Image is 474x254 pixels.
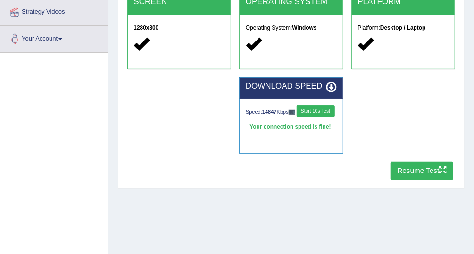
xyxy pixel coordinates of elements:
[246,105,337,119] div: Speed: Kbps
[289,110,295,114] img: ajax-loader-fb-connection.gif
[358,25,449,31] h5: Platform:
[0,26,108,49] a: Your Account
[391,162,453,180] button: Resume Test
[246,82,337,91] h2: DOWNLOAD SPEED
[292,25,316,31] strong: Windows
[297,105,335,117] button: Start 10s Test
[380,25,425,31] strong: Desktop / Laptop
[246,121,337,133] div: Your connection speed is fine!
[262,109,277,115] strong: 14847
[133,25,158,31] strong: 1280x800
[246,25,337,31] h5: Operating System:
